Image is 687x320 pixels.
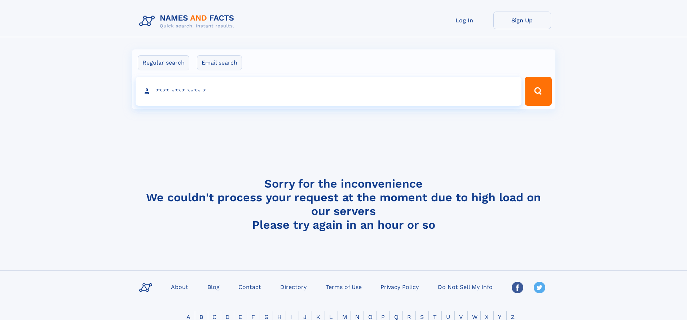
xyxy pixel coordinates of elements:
h4: Sorry for the inconvenience We couldn't process your request at the moment due to high load on ou... [136,177,551,232]
a: Do Not Sell My Info [435,281,496,292]
a: Log In [436,12,493,29]
input: search input [136,77,522,106]
button: Search Button [525,77,551,106]
img: Logo Names and Facts [136,12,240,31]
a: Directory [277,281,309,292]
a: Sign Up [493,12,551,29]
img: Facebook [512,282,523,293]
img: Twitter [534,282,545,293]
label: Regular search [138,55,189,70]
label: Email search [197,55,242,70]
a: Terms of Use [323,281,365,292]
a: Contact [235,281,264,292]
a: Blog [204,281,223,292]
a: Privacy Policy [378,281,422,292]
a: About [168,281,191,292]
